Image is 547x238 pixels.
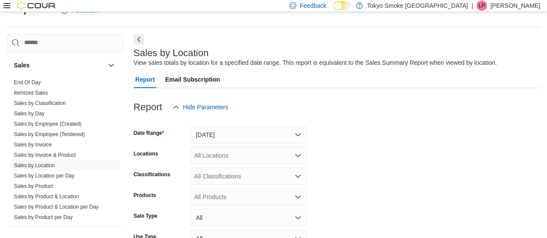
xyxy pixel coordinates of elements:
[134,102,162,112] h3: Report
[294,152,301,159] button: Open list of options
[14,214,73,221] span: Sales by Product per Day
[14,142,51,148] a: Sales by Invoice
[14,183,53,189] a: Sales by Product
[14,173,74,179] a: Sales by Location per Day
[14,214,73,220] a: Sales by Product per Day
[471,0,473,11] p: |
[333,1,352,10] input: Dark Mode
[134,171,170,178] label: Classifications
[165,71,220,88] span: Email Subscription
[14,61,104,70] button: Sales
[14,152,76,159] span: Sales by Invoice & Product
[134,213,157,219] label: Sale Type
[14,193,79,200] span: Sales by Product & Location
[134,130,164,136] label: Date Range
[14,152,76,158] a: Sales by Invoice & Product
[14,89,48,96] span: Itemized Sales
[106,60,116,70] button: Sales
[14,141,51,148] span: Sales by Invoice
[14,121,82,127] a: Sales by Employee (Created)
[294,194,301,200] button: Open list of options
[134,150,158,157] label: Locations
[134,192,156,199] label: Products
[14,162,55,168] a: Sales by Location
[300,1,326,10] span: Feedback
[169,98,232,116] button: Hide Parameters
[14,194,79,200] a: Sales by Product & Location
[14,110,45,117] span: Sales by Day
[191,126,307,143] button: [DATE]
[477,0,487,11] div: Luke Persaud
[17,1,56,10] img: Cova
[14,204,99,210] a: Sales by Product & Location per Day
[134,58,497,67] div: View sales totals by location for a specified date range. This report is equivalent to the Sales ...
[367,0,468,11] p: Tokyo Smoke [GEOGRAPHIC_DATA]
[191,209,307,226] button: All
[134,34,144,44] button: Next
[479,0,485,11] span: LP
[135,71,155,88] span: Report
[490,0,540,11] p: [PERSON_NAME]
[134,48,209,58] h3: Sales by Location
[14,79,41,86] span: End Of Day
[333,10,334,11] span: Dark Mode
[183,103,228,111] span: Hide Parameters
[14,131,85,137] a: Sales by Employee (Tendered)
[14,90,48,96] a: Itemized Sales
[14,111,45,117] a: Sales by Day
[14,100,66,107] span: Sales by Classification
[14,100,66,106] a: Sales by Classification
[14,61,30,70] h3: Sales
[294,173,301,180] button: Open list of options
[7,77,123,226] div: Sales
[14,183,53,190] span: Sales by Product
[14,172,74,179] span: Sales by Location per Day
[14,79,41,86] a: End Of Day
[14,131,85,138] span: Sales by Employee (Tendered)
